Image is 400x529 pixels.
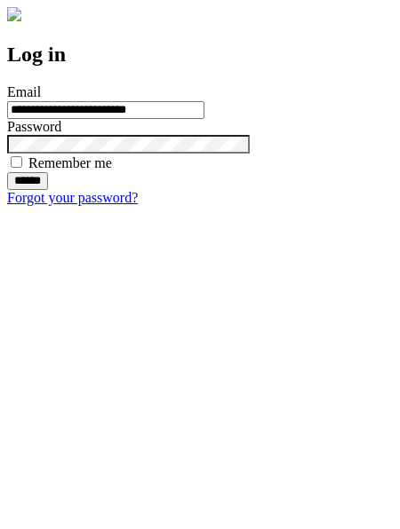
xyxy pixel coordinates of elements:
[7,119,61,134] label: Password
[7,7,21,21] img: logo-4e3dc11c47720685a147b03b5a06dd966a58ff35d612b21f08c02c0306f2b779.png
[7,84,41,99] label: Email
[7,190,138,205] a: Forgot your password?
[28,155,112,170] label: Remember me
[7,43,393,67] h2: Log in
